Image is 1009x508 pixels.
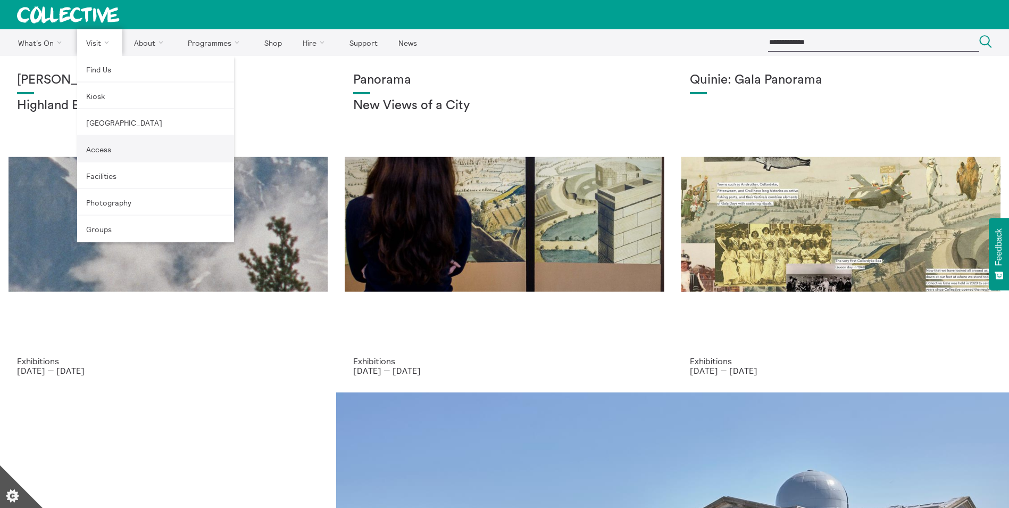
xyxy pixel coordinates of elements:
[179,29,253,56] a: Programmes
[389,29,426,56] a: News
[294,29,338,56] a: Hire
[77,29,123,56] a: Visit
[690,356,992,366] p: Exhibitions
[690,73,992,88] h1: Quinie: Gala Panorama
[989,218,1009,290] button: Feedback - Show survey
[17,366,319,375] p: [DATE] — [DATE]
[9,29,75,56] a: What's On
[17,356,319,366] p: Exhibitions
[77,189,234,216] a: Photography
[77,83,234,109] a: Kiosk
[77,216,234,242] a: Groups
[77,162,234,189] a: Facilities
[353,356,655,366] p: Exhibitions
[17,99,319,113] h2: Highland Embassy
[124,29,177,56] a: About
[690,366,992,375] p: [DATE] — [DATE]
[353,99,655,113] h2: New Views of a City
[77,109,234,136] a: [GEOGRAPHIC_DATA]
[77,56,234,83] a: Find Us
[353,366,655,375] p: [DATE] — [DATE]
[340,29,387,56] a: Support
[994,228,1004,266] span: Feedback
[336,56,672,392] a: Collective Panorama June 2025 small file 8 Panorama New Views of a City Exhibitions [DATE] — [DATE]
[17,73,319,88] h1: [PERSON_NAME]
[353,73,655,88] h1: Panorama
[673,56,1009,392] a: Josie Vallely Quinie: Gala Panorama Exhibitions [DATE] — [DATE]
[255,29,291,56] a: Shop
[77,136,234,162] a: Access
